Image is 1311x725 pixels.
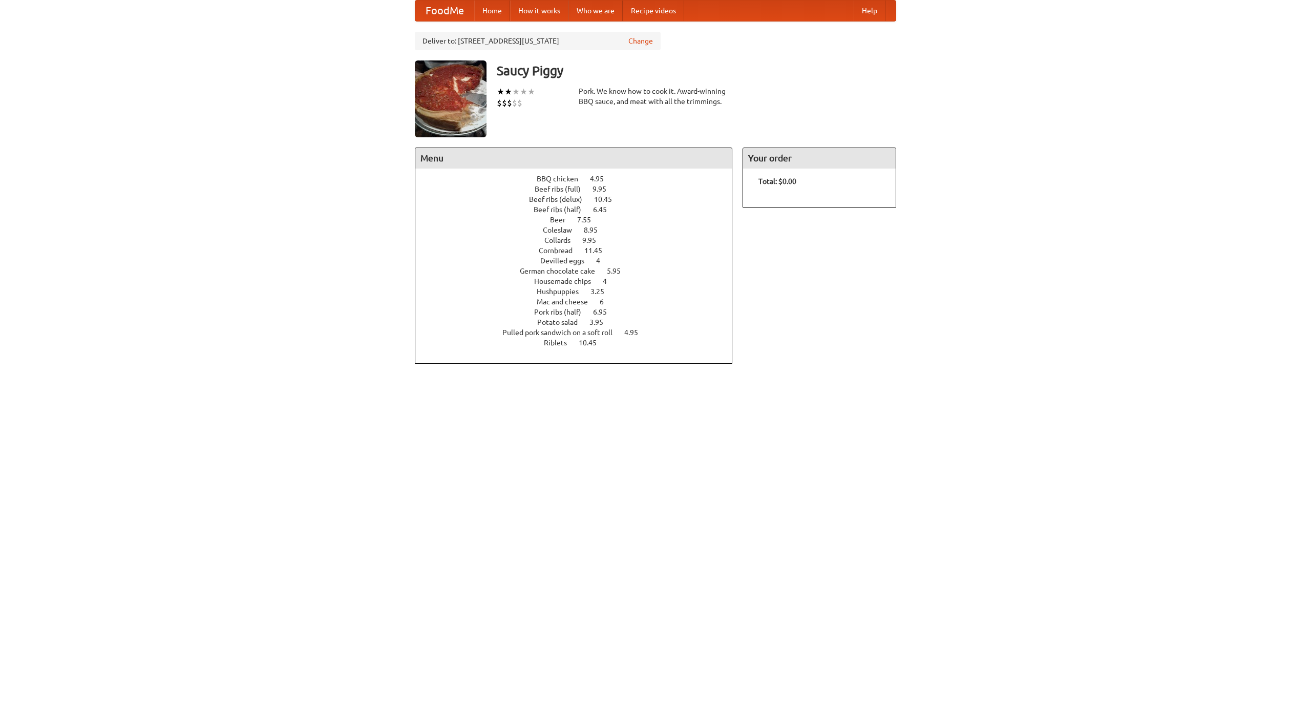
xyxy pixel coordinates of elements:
span: Pulled pork sandwich on a soft roll [502,328,623,337]
li: ★ [504,86,512,97]
li: $ [517,97,522,109]
a: Potato salad 3.95 [537,318,622,326]
span: 6 [600,298,614,306]
h4: Your order [743,148,896,169]
span: BBQ chicken [537,175,588,183]
li: $ [507,97,512,109]
span: 3.95 [589,318,614,326]
a: Beef ribs (delux) 10.45 [529,195,631,203]
span: 9.95 [593,185,617,193]
span: 8.95 [584,226,608,234]
h3: Saucy Piggy [497,60,896,81]
li: $ [512,97,517,109]
span: Devilled eggs [540,257,595,265]
span: Beef ribs (full) [535,185,591,193]
a: Beef ribs (half) 6.45 [534,205,626,214]
span: Beer [550,216,576,224]
span: Mac and cheese [537,298,598,306]
a: How it works [510,1,568,21]
a: Hushpuppies 3.25 [537,287,623,296]
span: 5.95 [607,267,631,275]
span: 4.95 [624,328,648,337]
a: Coleslaw 8.95 [543,226,617,234]
span: 6.45 [593,205,617,214]
a: German chocolate cake 5.95 [520,267,640,275]
span: 9.95 [582,236,606,244]
a: FoodMe [415,1,474,21]
span: Beef ribs (delux) [529,195,593,203]
a: Beer 7.55 [550,216,610,224]
span: 7.55 [577,216,601,224]
span: Housemade chips [534,277,601,285]
li: ★ [527,86,535,97]
span: 10.45 [594,195,622,203]
a: Collards 9.95 [544,236,615,244]
li: ★ [512,86,520,97]
a: Pork ribs (half) 6.95 [534,308,626,316]
span: Cornbread [539,246,583,255]
a: Change [628,36,653,46]
a: Help [854,1,885,21]
li: $ [502,97,507,109]
b: Total: $0.00 [758,177,796,185]
li: ★ [520,86,527,97]
div: Pork. We know how to cook it. Award-winning BBQ sauce, and meat with all the trimmings. [579,86,732,107]
span: 4 [603,277,617,285]
li: $ [497,97,502,109]
h4: Menu [415,148,732,169]
span: 4 [596,257,610,265]
span: 4.95 [590,175,614,183]
a: BBQ chicken 4.95 [537,175,623,183]
a: Mac and cheese 6 [537,298,623,306]
span: Pork ribs (half) [534,308,591,316]
div: Deliver to: [STREET_ADDRESS][US_STATE] [415,32,661,50]
a: Housemade chips 4 [534,277,626,285]
img: angular.jpg [415,60,487,137]
a: Riblets 10.45 [544,339,616,347]
span: German chocolate cake [520,267,605,275]
a: Recipe videos [623,1,684,21]
span: Coleslaw [543,226,582,234]
span: Riblets [544,339,577,347]
span: Potato salad [537,318,588,326]
span: 3.25 [590,287,615,296]
a: Who we are [568,1,623,21]
span: 10.45 [579,339,607,347]
li: ★ [497,86,504,97]
a: Devilled eggs 4 [540,257,619,265]
span: Hushpuppies [537,287,589,296]
span: 6.95 [593,308,617,316]
span: 11.45 [584,246,612,255]
a: Cornbread 11.45 [539,246,621,255]
a: Beef ribs (full) 9.95 [535,185,625,193]
span: Collards [544,236,581,244]
a: Pulled pork sandwich on a soft roll 4.95 [502,328,657,337]
a: Home [474,1,510,21]
span: Beef ribs (half) [534,205,591,214]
